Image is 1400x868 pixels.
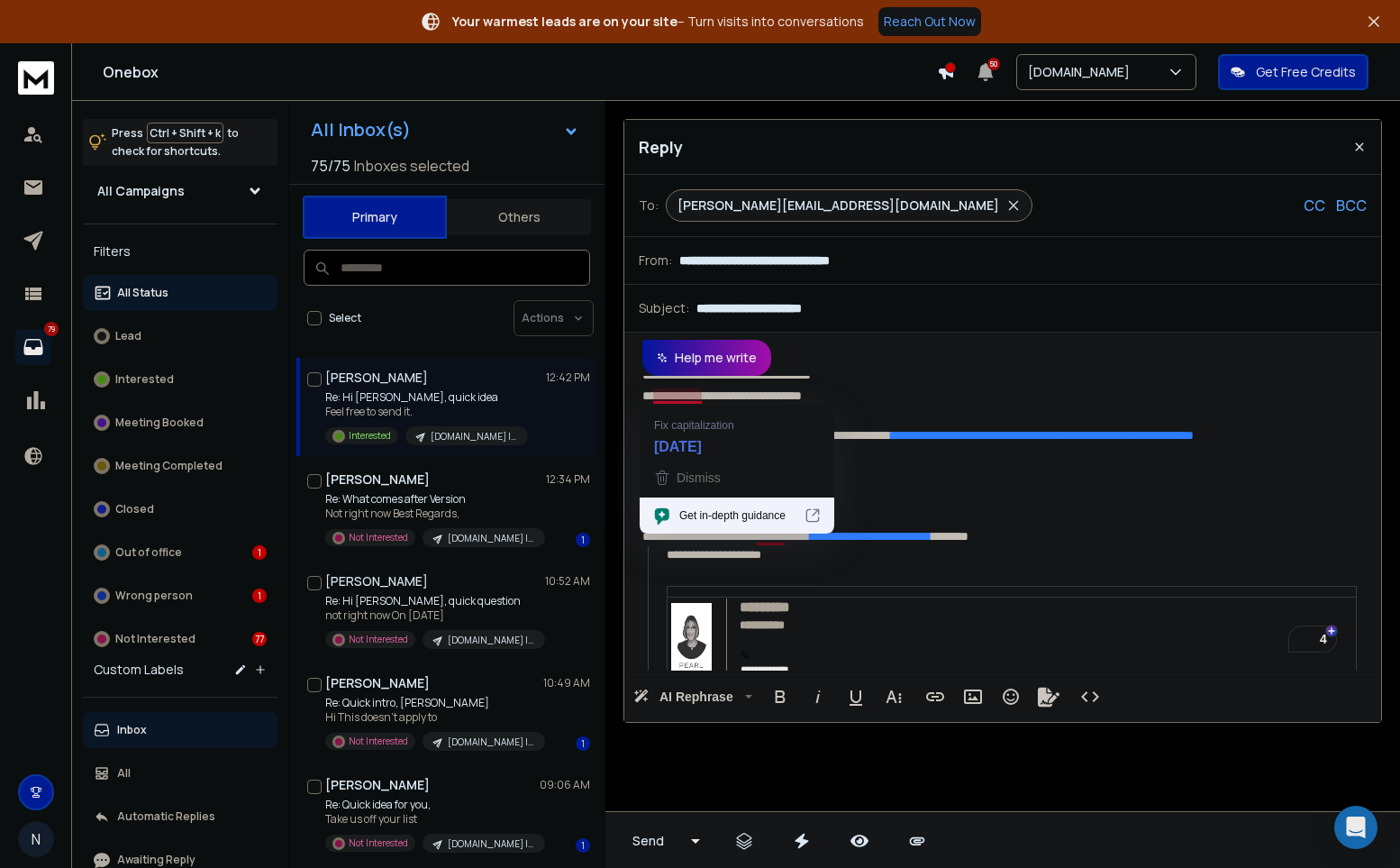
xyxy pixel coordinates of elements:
[325,674,430,692] h1: [PERSON_NAME]
[349,531,408,544] p: Not Interested
[83,799,277,835] button: Automatic Replies
[117,723,147,737] p: Inbox
[639,134,683,160] p: Reply
[115,502,154,516] p: Closed
[117,853,195,867] p: Awaiting Reply
[639,251,672,270] p: From:
[325,471,430,489] h1: [PERSON_NAME]
[83,578,277,614] button: Wrong person1
[878,7,981,36] a: Reach Out Now
[448,837,534,851] p: [DOMAIN_NAME] | 14.2k Coaches-Consulting-Fitness-IT
[325,608,541,623] p: not right now On [DATE]
[1028,63,1137,81] p: [DOMAIN_NAME]
[325,696,541,710] p: Re: Quick intro, [PERSON_NAME]
[18,821,54,857] button: N
[83,491,277,527] button: Closed
[349,836,408,850] p: Not Interested
[325,492,541,507] p: Re: What comes after Version
[296,112,594,148] button: All Inbox(s)
[1304,195,1325,216] p: CC
[44,322,59,336] p: 79
[94,661,184,679] h3: Custom Labels
[1256,63,1356,81] p: Get Free Credits
[112,124,239,160] p: Press to check for shortcuts.
[677,196,999,215] p: [PERSON_NAME][EMAIL_ADDRESS][DOMAIN_NAME]
[325,776,430,794] h1: [PERSON_NAME]
[325,798,541,812] p: Re: Quick idea for you,
[325,572,428,590] h1: [PERSON_NAME]
[325,369,428,387] h1: [PERSON_NAME]
[18,61,54,95] img: logo
[325,710,541,725] p: Hi This doesn't apply to
[252,589,267,603] div: 1
[117,286,168,300] p: All Status
[325,507,541,521] p: Not right now Best Regards,
[656,690,737,705] span: AI Rephrase
[115,372,174,387] p: Interested
[994,679,1028,715] button: Emoticons
[616,823,679,859] button: Send
[630,679,756,715] button: AI Rephrase
[252,545,267,560] div: 1
[639,196,659,215] p: To:
[452,13,864,31] p: – Turn visits into conversations
[431,430,517,443] p: [DOMAIN_NAME] | 14.2k Coaches-Consulting-Fitness-IT
[311,121,411,139] h1: All Inbox(s)
[325,812,541,827] p: Take us off your list
[354,155,469,177] h3: Inboxes selected
[115,329,141,343] p: Lead
[329,311,361,325] label: Select
[83,405,277,441] button: Meeting Booked
[115,632,195,646] p: Not Interested
[325,405,528,419] p: Feel free to send it.
[303,196,447,239] button: Primary
[546,370,590,385] p: 12:42 PM
[83,239,277,264] h3: Filters
[115,589,193,603] p: Wrong person
[349,735,408,748] p: Not Interested
[115,416,204,430] p: Meeting Booked
[839,679,873,715] button: Underline (Ctrl+U)
[349,633,408,646] p: Not Interested
[448,532,534,545] p: [DOMAIN_NAME] | 14.2k Coaches-Consulting-Fitness-IT
[115,545,182,560] p: Out of office
[103,61,937,83] h1: Onebox
[83,621,277,657] button: Not Interested77
[956,679,990,715] button: Insert Image (Ctrl+P)
[117,809,215,824] p: Automatic Replies
[83,361,277,397] button: Interested
[83,755,277,791] button: All
[576,736,590,751] div: 1
[877,679,911,715] button: More Text
[642,340,771,376] button: Help me write
[1336,195,1367,216] p: BCC
[987,58,1000,70] span: 50
[115,459,223,473] p: Meeting Completed
[97,182,185,200] h1: All Campaigns
[83,448,277,484] button: Meeting Completed
[576,838,590,853] div: 1
[252,632,267,646] div: 77
[543,676,590,690] p: 10:49 AM
[83,535,277,571] button: Out of office1
[83,173,277,209] button: All Campaigns
[452,13,677,30] strong: Your warmest leads are on your site
[349,429,391,443] p: Interested
[448,736,534,749] p: [DOMAIN_NAME] | 14.2k Coaches-Consulting-Fitness-IT
[763,679,797,715] button: Bold (Ctrl+B)
[325,390,528,405] p: Re: Hi [PERSON_NAME], quick idea
[546,472,590,487] p: 12:34 PM
[15,329,51,365] a: 79
[147,123,223,143] span: Ctrl + Shift + k
[311,155,350,177] span: 75 / 75
[1334,806,1377,849] div: Open Intercom Messenger
[540,778,590,792] p: 09:06 AM
[83,275,277,311] button: All Status
[576,533,590,547] div: 1
[447,197,591,237] button: Others
[83,712,277,748] button: Inbox
[448,634,534,647] p: [DOMAIN_NAME] | 14.2k Coaches-Consulting-Fitness-IT
[1032,679,1066,715] button: Signature
[884,13,976,31] p: Reach Out Now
